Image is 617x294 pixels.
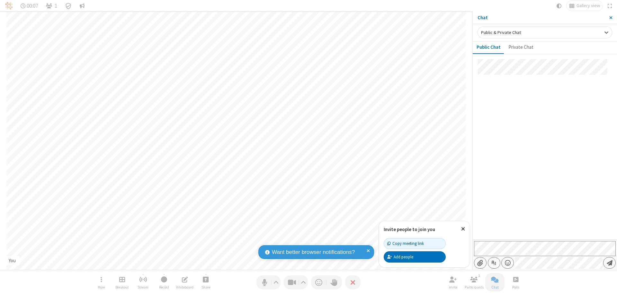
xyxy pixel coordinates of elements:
[196,273,215,291] button: Start sharing
[491,285,499,289] span: Chat
[62,1,75,11] div: Meeting details Encryption enabled
[477,273,482,279] div: 1
[512,285,519,289] span: Polls
[201,285,210,289] span: Share
[326,275,342,289] button: Raise hand
[567,1,603,11] button: Change layout
[604,12,617,24] button: Close sidebar
[284,275,308,289] button: Stop video (⌘+Shift+V)
[481,30,521,35] span: Public & Private Chat
[18,1,41,11] div: Timer
[272,275,281,289] button: Audio settings
[488,257,500,269] button: Show formatting
[443,273,463,291] button: Invite participants (⌘+Shift+I)
[27,3,38,9] span: 00:07
[299,275,308,289] button: Video setting
[175,273,194,291] button: Open shared whiteboard
[256,275,281,289] button: Mute (⌘+Shift+A)
[577,3,600,8] span: Gallery view
[311,275,326,289] button: Send a reaction
[43,1,60,11] button: Open participant list
[98,285,105,289] span: More
[384,226,435,232] label: Invite people to join you
[485,273,505,291] button: Close chat
[55,3,57,9] span: 1
[154,273,174,291] button: Start recording
[506,273,525,291] button: Open poll
[456,221,470,237] button: Close popover
[133,273,153,291] button: Start streaming
[77,1,87,11] button: Conversation
[272,248,355,256] span: Want better browser notifications?
[473,41,505,54] button: Public Chat
[345,275,361,289] button: End or leave meeting
[501,257,514,269] button: Open menu
[554,1,564,11] button: Using system theme
[603,257,616,269] button: Send message
[478,14,604,22] p: Chat
[115,285,129,289] span: Breakout
[449,285,457,289] span: Invite
[5,2,13,10] img: QA Selenium DO NOT DELETE OR CHANGE
[387,240,424,246] div: Copy meeting link
[138,285,148,289] span: Stream
[176,285,193,289] span: Whiteboard
[505,41,537,54] button: Private Chat
[384,238,446,249] button: Copy meeting link
[6,257,18,264] div: You
[605,1,615,11] button: Fullscreen
[464,273,484,291] button: Open participant list
[159,285,169,289] span: Record
[112,273,132,291] button: Manage Breakout Rooms
[384,251,446,262] button: Add people
[465,285,484,289] span: Participants
[92,273,111,291] button: Open menu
